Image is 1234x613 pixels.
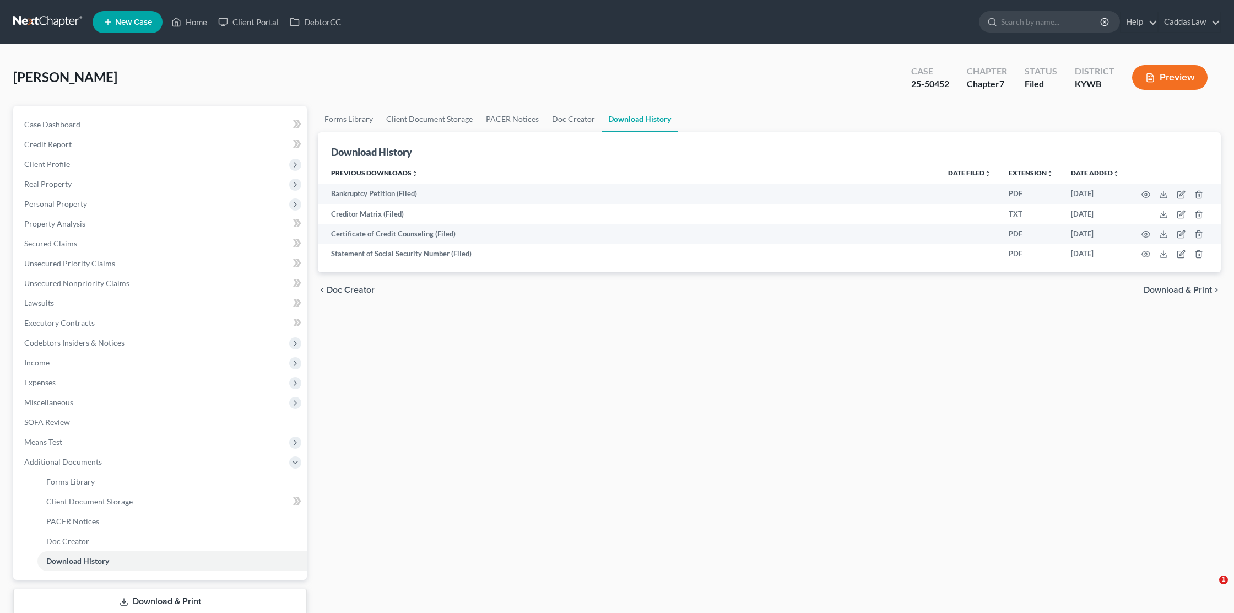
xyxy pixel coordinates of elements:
span: Doc Creator [327,286,375,294]
a: PACER Notices [479,106,545,132]
a: Client Document Storage [380,106,479,132]
a: Credit Report [15,135,307,154]
div: KYWB [1075,78,1114,90]
div: 25-50452 [911,78,949,90]
td: [DATE] [1062,224,1128,244]
span: [PERSON_NAME] [13,69,117,85]
span: Doc Creator [46,536,89,546]
span: Unsecured Priority Claims [24,259,115,268]
td: [DATE] [1062,204,1128,224]
i: unfold_more [984,170,991,177]
a: Client Document Storage [37,492,307,512]
td: TXT [1000,204,1062,224]
a: Doc Creator [37,531,307,551]
td: PDF [1000,244,1062,264]
i: chevron_left [318,286,327,294]
i: chevron_right [1212,286,1221,294]
a: Home [166,12,213,32]
span: New Case [115,18,152,26]
span: Personal Property [24,199,87,208]
a: Forms Library [37,472,307,492]
span: Real Property [24,179,72,189]
span: Download & Print [1144,286,1212,294]
span: Executory Contracts [24,318,95,327]
a: Unsecured Nonpriority Claims [15,273,307,293]
td: Statement of Social Security Number (Filed) [318,244,939,264]
span: Expenses [24,378,56,387]
div: Download History [331,146,412,159]
span: 1 [1219,576,1228,584]
a: Lawsuits [15,293,307,313]
span: SOFA Review [24,417,70,427]
span: Additional Documents [24,457,102,466]
a: Doc Creator [545,106,602,132]
div: Chapter [967,78,1007,90]
td: [DATE] [1062,184,1128,204]
a: Date addedunfold_more [1071,169,1119,177]
a: Extensionunfold_more [1009,169,1053,177]
a: Executory Contracts [15,313,307,333]
div: Case [911,65,949,78]
span: Client Profile [24,159,70,169]
span: 7 [999,78,1004,89]
span: Client Document Storage [46,497,133,506]
div: Previous Downloads [318,162,1221,264]
a: Previous Downloadsunfold_more [331,169,418,177]
button: chevron_left Doc Creator [318,286,375,294]
a: DebtorCC [284,12,347,32]
button: Preview [1132,65,1208,90]
a: Download History [37,551,307,571]
td: PDF [1000,184,1062,204]
div: Status [1025,65,1057,78]
span: Lawsuits [24,298,54,308]
div: District [1075,65,1114,78]
a: PACER Notices [37,512,307,531]
a: Unsecured Priority Claims [15,254,307,273]
span: Unsecured Nonpriority Claims [24,278,129,288]
span: Miscellaneous [24,397,73,407]
a: Forms Library [318,106,380,132]
i: unfold_more [1113,170,1119,177]
span: Download History [46,556,109,566]
span: Secured Claims [24,239,77,248]
a: Date Filedunfold_more [948,169,991,177]
div: Chapter [967,65,1007,78]
a: Help [1121,12,1157,32]
td: Bankruptcy Petition (Filed) [318,184,939,204]
span: Property Analysis [24,219,85,228]
a: CaddasLaw [1159,12,1220,32]
a: Secured Claims [15,234,307,254]
td: Creditor Matrix (Filed) [318,204,939,224]
span: Codebtors Insiders & Notices [24,338,125,347]
span: Income [24,358,50,367]
div: Filed [1025,78,1057,90]
a: Property Analysis [15,214,307,234]
td: Certificate of Credit Counseling (Filed) [318,224,939,244]
td: [DATE] [1062,244,1128,264]
a: SOFA Review [15,412,307,432]
button: Download & Print chevron_right [1144,286,1221,294]
a: Client Portal [213,12,284,32]
input: Search by name... [1001,12,1102,32]
span: Case Dashboard [24,120,80,129]
span: Forms Library [46,477,95,486]
a: Case Dashboard [15,115,307,135]
i: unfold_more [412,170,418,177]
span: PACER Notices [46,517,99,526]
a: Download History [602,106,678,132]
iframe: Intercom live chat [1197,576,1223,602]
span: Means Test [24,437,62,447]
span: Credit Report [24,139,72,149]
i: unfold_more [1047,170,1053,177]
td: PDF [1000,224,1062,244]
